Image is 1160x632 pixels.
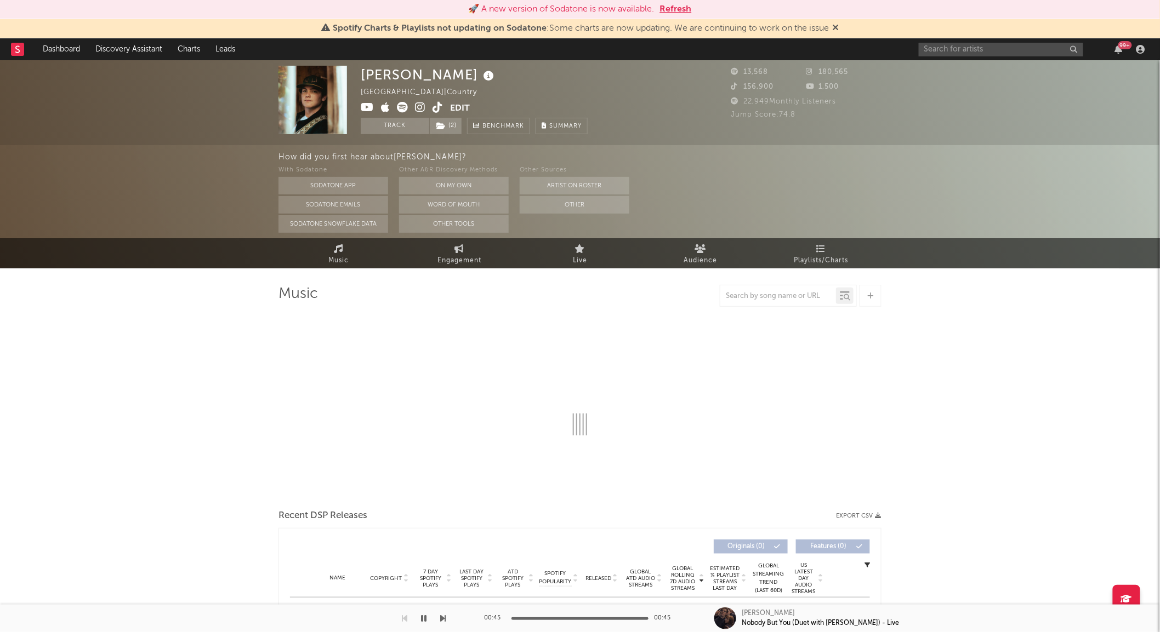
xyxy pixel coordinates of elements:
[498,568,527,588] span: ATD Spotify Plays
[333,24,829,33] span: : Some charts are now updating. We are continuing to work on the issue
[278,509,367,522] span: Recent DSP Releases
[640,238,761,268] a: Audience
[731,83,774,90] span: 156,900
[520,177,629,194] button: Artist on Roster
[429,118,462,134] span: ( 2 )
[312,574,363,582] div: Name
[484,612,506,625] div: 00:45
[278,177,388,194] button: Sodatone App
[278,238,399,268] a: Music
[361,118,429,134] button: Track
[731,68,768,76] span: 13,568
[399,164,509,177] div: Other A&R Discovery Methods
[660,3,692,16] button: Refresh
[731,98,836,105] span: 22,949 Monthly Listeners
[520,164,629,177] div: Other Sources
[539,570,572,586] span: Spotify Popularity
[399,196,509,214] button: Word Of Mouth
[791,562,817,595] span: US Latest Day Audio Streams
[361,86,490,99] div: [GEOGRAPHIC_DATA] | Country
[761,238,882,268] a: Playlists/Charts
[714,539,788,554] button: Originals(0)
[684,254,718,267] span: Audience
[573,254,587,267] span: Live
[710,565,740,591] span: Estimated % Playlist Streams Last Day
[752,562,785,595] div: Global Streaming Trend (Last 60D)
[467,118,530,134] a: Benchmark
[731,111,795,118] span: Jump Score: 74.8
[361,66,497,84] div: [PERSON_NAME]
[329,254,349,267] span: Music
[721,543,771,550] span: Originals ( 0 )
[1118,41,1132,49] div: 99 +
[399,215,509,233] button: Other Tools
[796,539,870,554] button: Features(0)
[208,38,243,60] a: Leads
[585,575,611,582] span: Released
[806,83,839,90] span: 1,500
[333,24,547,33] span: Spotify Charts & Playlists not updating on Sodatone
[520,196,629,214] button: Other
[803,543,854,550] span: Features ( 0 )
[794,254,849,267] span: Playlists/Charts
[437,254,481,267] span: Engagement
[919,43,1083,56] input: Search for artists
[170,38,208,60] a: Charts
[469,3,655,16] div: 🚀 A new version of Sodatone is now available.
[742,608,795,618] div: [PERSON_NAME]
[278,164,388,177] div: With Sodatone
[457,568,486,588] span: Last Day Spotify Plays
[836,513,882,519] button: Export CSV
[832,24,839,33] span: Dismiss
[668,565,698,591] span: Global Rolling 7D Audio Streams
[278,215,388,233] button: Sodatone Snowflake Data
[742,618,900,628] div: Nobody But You (Duet with [PERSON_NAME]) - Live
[278,196,388,214] button: Sodatone Emails
[399,177,509,194] button: On My Own
[626,568,656,588] span: Global ATD Audio Streams
[416,568,445,588] span: 7 Day Spotify Plays
[430,118,462,134] button: (2)
[1115,45,1123,54] button: 99+
[720,292,836,301] input: Search by song name or URL
[278,151,1160,164] div: How did you first hear about [PERSON_NAME] ?
[88,38,170,60] a: Discovery Assistant
[482,120,524,133] span: Benchmark
[370,575,402,582] span: Copyright
[549,123,582,129] span: Summary
[806,68,849,76] span: 180,565
[536,118,588,134] button: Summary
[520,238,640,268] a: Live
[399,238,520,268] a: Engagement
[35,38,88,60] a: Dashboard
[450,102,470,116] button: Edit
[654,612,676,625] div: 00:45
